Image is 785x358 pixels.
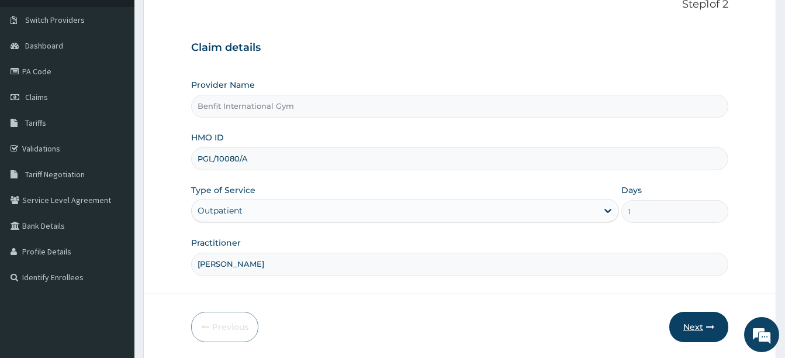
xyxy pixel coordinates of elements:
[191,42,728,54] h3: Claim details
[191,132,224,143] label: HMO ID
[61,66,196,81] div: Chat with us now
[191,184,255,196] label: Type of Service
[25,169,85,180] span: Tariff Negotiation
[191,237,241,249] label: Practitioner
[191,79,255,91] label: Provider Name
[25,40,63,51] span: Dashboard
[621,184,642,196] label: Days
[191,253,728,276] input: Enter Name
[22,58,47,88] img: d_794563401_company_1708531726252_794563401
[68,105,161,223] span: We're online!
[192,6,220,34] div: Minimize live chat window
[669,312,728,342] button: Next
[25,92,48,102] span: Claims
[25,15,85,25] span: Switch Providers
[191,147,728,170] input: Enter HMO ID
[6,236,223,277] textarea: Type your message and hit 'Enter'
[25,118,46,128] span: Tariffs
[191,312,258,342] button: Previous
